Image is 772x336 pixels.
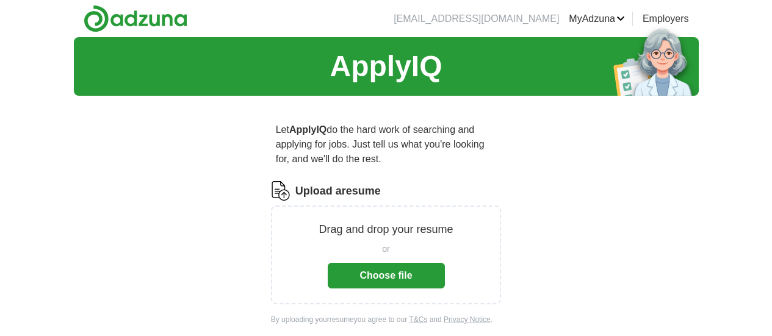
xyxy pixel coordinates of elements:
[289,124,326,135] strong: ApplyIQ
[271,118,502,171] p: Let do the hard work of searching and applying for jobs. Just tell us what you're looking for, an...
[394,12,559,26] li: [EMAIL_ADDRESS][DOMAIN_NAME]
[271,314,502,325] div: By uploading your resume you agree to our and .
[382,243,389,256] span: or
[643,12,689,26] a: Employers
[444,315,491,324] a: Privacy Notice
[295,183,381,199] label: Upload a resume
[319,221,453,238] p: Drag and drop your resume
[328,263,445,288] button: Choose file
[84,5,187,32] img: Adzuna logo
[271,181,290,201] img: CV Icon
[409,315,427,324] a: T&Cs
[569,12,625,26] a: MyAdzuna
[330,45,442,88] h1: ApplyIQ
